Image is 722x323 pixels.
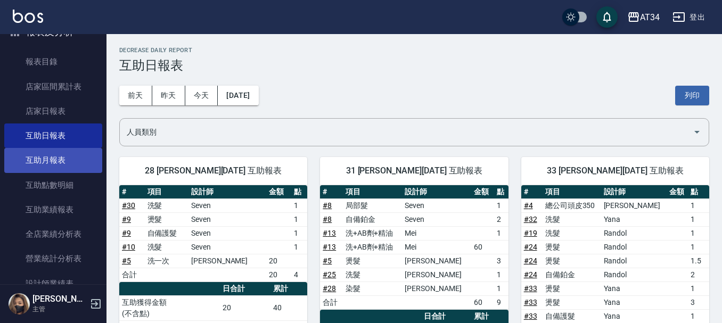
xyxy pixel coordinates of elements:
td: [PERSON_NAME] [601,198,667,212]
td: 燙髮 [543,254,601,268]
th: 點 [291,185,307,199]
a: 店家日報表 [4,99,102,123]
td: 洗+AB劑+精油 [343,240,402,254]
td: Yana [601,281,667,295]
td: 1 [688,212,709,226]
a: #9 [122,215,131,223]
img: Logo [13,10,43,23]
td: Seven [188,198,266,212]
td: 互助獲得金額 (不含點) [119,295,220,320]
button: 登出 [668,7,709,27]
td: Seven [402,198,471,212]
td: 燙髮 [145,212,188,226]
td: Yana [601,295,667,309]
button: 昨天 [152,86,185,105]
th: 項目 [145,185,188,199]
a: #32 [524,215,537,223]
a: 互助日報表 [4,123,102,148]
a: #28 [323,284,336,293]
a: #24 [524,243,537,251]
td: Yana [601,212,667,226]
td: 40 [270,295,307,320]
a: #4 [524,201,533,210]
td: 2 [494,212,508,226]
img: Person [9,293,30,314]
td: 燙髮 [343,254,402,268]
a: #13 [323,243,336,251]
a: 營業統計分析表 [4,246,102,271]
th: # [521,185,543,199]
td: Yana [601,309,667,323]
a: 設計師業績表 [4,271,102,296]
td: [PERSON_NAME] [402,254,471,268]
a: #5 [323,256,332,265]
button: 前天 [119,86,152,105]
td: [PERSON_NAME] [402,281,471,295]
td: 1 [291,240,307,254]
th: # [320,185,342,199]
th: 設計師 [188,185,266,199]
td: 1 [291,212,307,226]
td: 1 [291,226,307,240]
td: 洗髮 [543,212,601,226]
td: Seven [188,240,266,254]
td: 局部髮 [343,198,402,212]
th: 累計 [270,282,307,296]
a: #33 [524,284,537,293]
button: save [596,6,618,28]
td: 自備護髮 [543,309,601,323]
td: 合計 [320,295,342,309]
input: 人員名稱 [124,123,688,142]
td: 20 [266,268,292,281]
td: 自備鉑金 [543,268,601,281]
button: 列印 [675,86,709,105]
td: [PERSON_NAME] [188,254,266,268]
td: 自備護髮 [145,226,188,240]
a: 報表目錄 [4,49,102,74]
td: 洗+AB劑+精油 [343,226,402,240]
td: Seven [188,226,266,240]
th: 金額 [667,185,688,199]
th: 點 [494,185,508,199]
a: #33 [524,298,537,307]
td: 洗髮 [145,240,188,254]
td: Mei [402,226,471,240]
a: #5 [122,256,131,265]
button: 今天 [185,86,218,105]
h2: Decrease Daily Report [119,47,709,54]
td: 9 [494,295,508,309]
th: 項目 [543,185,601,199]
td: 1 [688,240,709,254]
td: 60 [471,295,494,309]
a: 互助業績報表 [4,197,102,222]
a: 店家區間累計表 [4,74,102,99]
td: 1 [291,198,307,212]
td: Seven [188,212,266,226]
a: #19 [524,229,537,237]
span: 31 [PERSON_NAME][DATE] 互助報表 [333,165,495,176]
a: #13 [323,229,336,237]
td: 1 [494,198,508,212]
td: 1 [688,198,709,212]
td: 20 [266,254,292,268]
td: Randol [601,254,667,268]
th: 設計師 [402,185,471,199]
table: a dense table [119,185,307,282]
td: 總公司頭皮350 [543,198,601,212]
a: #24 [524,270,537,279]
td: 洗髮 [343,268,402,281]
th: 日合計 [220,282,270,296]
td: 1.5 [688,254,709,268]
td: 自備鉑金 [343,212,402,226]
button: [DATE] [218,86,258,105]
th: 點 [688,185,709,199]
button: Open [688,123,705,140]
td: 洗一次 [145,254,188,268]
th: 金額 [471,185,494,199]
button: AT34 [623,6,664,28]
a: #9 [122,229,131,237]
span: 28 [PERSON_NAME][DATE] 互助報表 [132,165,294,176]
td: 燙髮 [543,281,601,295]
td: Randol [601,268,667,281]
a: #8 [323,201,332,210]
